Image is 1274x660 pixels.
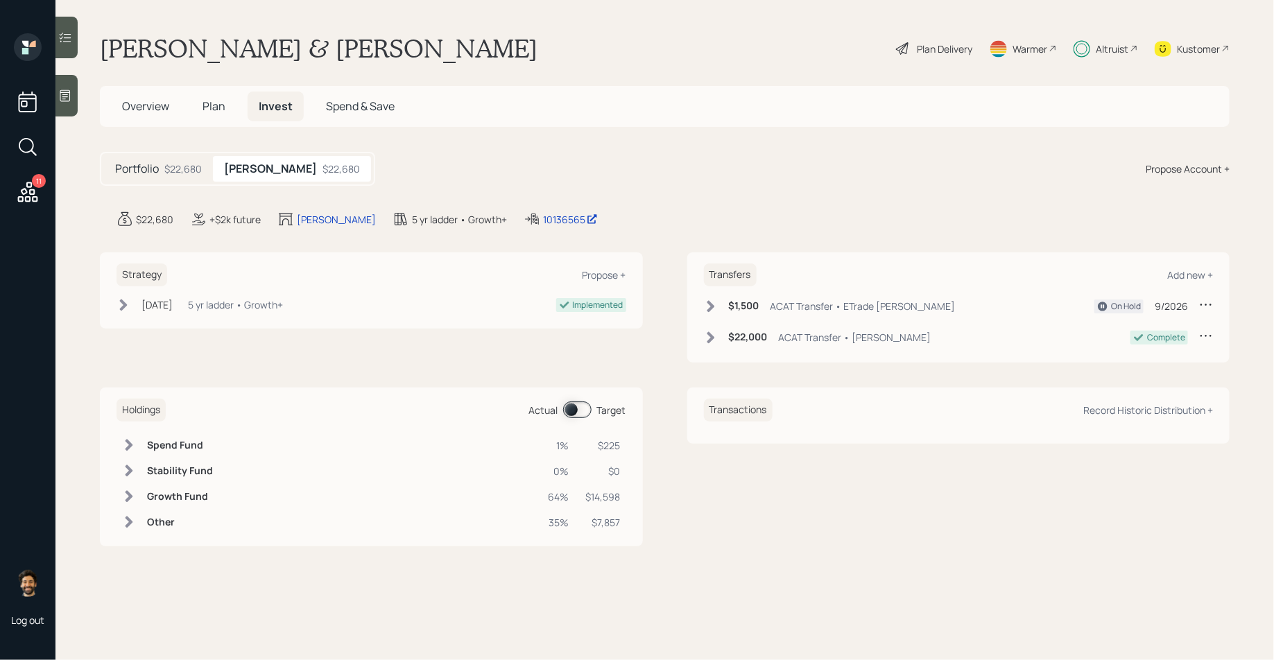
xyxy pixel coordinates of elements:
[14,569,42,597] img: eric-schwartz-headshot.png
[1177,42,1220,56] div: Kustomer
[322,162,360,176] div: $22,680
[549,489,569,504] div: 64%
[1013,42,1047,56] div: Warmer
[549,438,569,453] div: 1%
[297,212,376,227] div: [PERSON_NAME]
[1155,299,1188,313] div: 9/2026
[147,440,213,451] h6: Spend Fund
[164,162,202,176] div: $22,680
[326,98,395,114] span: Spend & Save
[32,174,46,188] div: 11
[771,299,956,313] div: ACAT Transfer • ETrade [PERSON_NAME]
[586,515,621,530] div: $7,857
[147,465,213,477] h6: Stability Fund
[141,297,173,312] div: [DATE]
[1146,162,1230,176] div: Propose Account +
[1147,331,1185,344] div: Complete
[1096,42,1128,56] div: Altruist
[549,464,569,478] div: 0%
[11,614,44,627] div: Log out
[117,399,166,422] h6: Holdings
[203,98,225,114] span: Plan
[147,516,213,528] h6: Other
[729,300,759,312] h6: $1,500
[543,212,598,227] div: 10136565
[147,491,213,503] h6: Growth Fund
[597,403,626,417] div: Target
[583,268,626,281] div: Propose +
[188,297,283,312] div: 5 yr ladder • Growth+
[115,162,159,175] h5: Portfolio
[1111,300,1141,313] div: On Hold
[586,489,621,504] div: $14,598
[529,403,558,417] div: Actual
[224,162,317,175] h5: [PERSON_NAME]
[917,42,972,56] div: Plan Delivery
[586,464,621,478] div: $0
[549,515,569,530] div: 35%
[117,263,167,286] h6: Strategy
[412,212,507,227] div: 5 yr ladder • Growth+
[729,331,768,343] h6: $22,000
[122,98,169,114] span: Overview
[779,330,931,345] div: ACAT Transfer • [PERSON_NAME]
[586,438,621,453] div: $225
[704,399,773,422] h6: Transactions
[259,98,293,114] span: Invest
[209,212,261,227] div: +$2k future
[100,33,537,64] h1: [PERSON_NAME] & [PERSON_NAME]
[1167,268,1213,281] div: Add new +
[704,263,757,286] h6: Transfers
[136,212,173,227] div: $22,680
[1083,403,1213,417] div: Record Historic Distribution +
[573,299,623,311] div: Implemented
